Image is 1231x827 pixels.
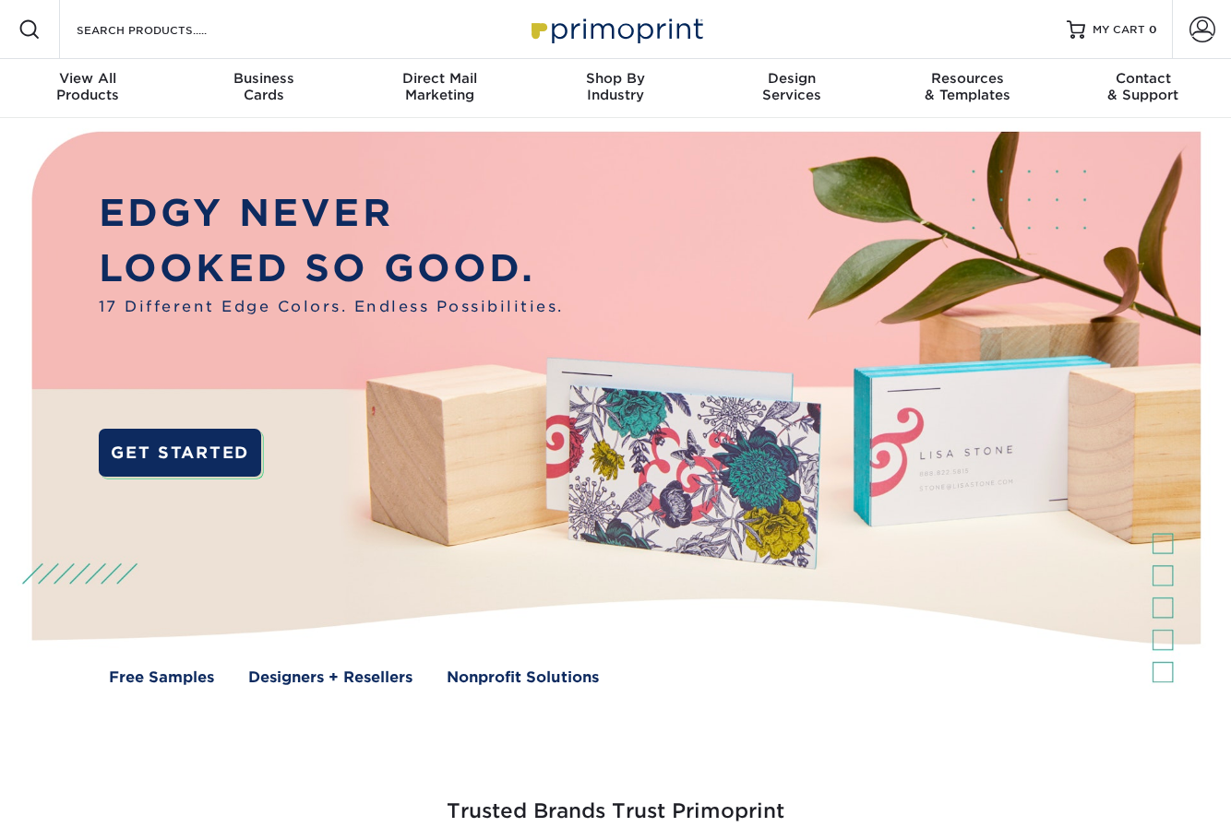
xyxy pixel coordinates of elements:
img: Primoprint [523,9,708,49]
input: SEARCH PRODUCTS..... [75,18,255,41]
a: GET STARTED [99,429,262,478]
a: Contact& Support [1055,59,1231,118]
a: Nonprofit Solutions [447,667,599,689]
span: Resources [879,70,1056,87]
div: Services [703,70,879,103]
a: Direct MailMarketing [352,59,528,118]
div: Industry [528,70,704,103]
a: BusinessCards [176,59,353,118]
a: Free Samples [109,667,214,689]
p: EDGY NEVER [99,185,564,241]
span: Shop By [528,70,704,87]
div: & Support [1055,70,1231,103]
span: 17 Different Edge Colors. Endless Possibilities. [99,296,564,318]
span: Design [703,70,879,87]
span: 0 [1149,23,1157,36]
a: Resources& Templates [879,59,1056,118]
div: Cards [176,70,353,103]
div: Marketing [352,70,528,103]
span: Contact [1055,70,1231,87]
a: DesignServices [703,59,879,118]
span: Business [176,70,353,87]
a: Shop ByIndustry [528,59,704,118]
span: MY CART [1093,22,1145,38]
span: Direct Mail [352,70,528,87]
div: & Templates [879,70,1056,103]
p: LOOKED SO GOOD. [99,241,564,296]
a: Designers + Resellers [248,667,412,689]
